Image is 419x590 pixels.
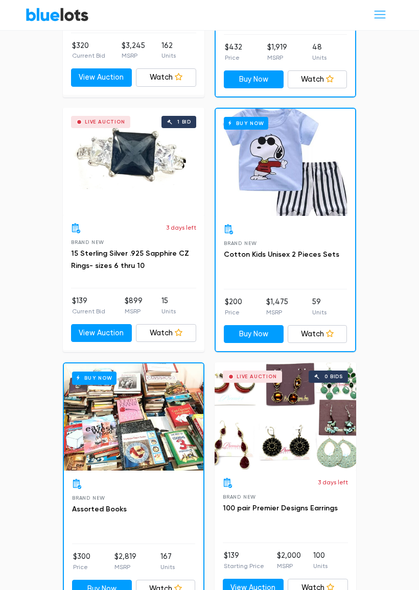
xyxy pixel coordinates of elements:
a: Live Auction 0 bids [215,363,356,470]
li: $2,000 [277,551,301,571]
li: $1,919 [267,42,287,63]
li: 15 [161,296,176,316]
li: 100 [313,551,328,571]
p: Units [313,562,328,571]
div: 0 bids [324,375,343,380]
li: $139 [224,551,264,571]
li: $3,245 [122,41,145,61]
a: Buy Now [216,109,355,216]
p: Units [312,308,327,317]
p: 3 days left [318,478,348,487]
a: Live Auction 1 bid [63,108,204,215]
li: 48 [312,42,327,63]
div: 1 bid [177,120,191,125]
h6: Buy Now [72,372,117,385]
li: 59 [312,297,327,317]
a: Cotton Kids Unisex 2 Pieces Sets [224,251,339,259]
p: Units [161,307,176,316]
a: Watch [288,326,347,344]
div: Live Auction [237,375,277,380]
p: Price [225,308,242,317]
li: $200 [225,297,242,317]
li: $300 [73,552,90,572]
a: 100 pair Premier Designs Earrings [223,504,338,513]
a: Buy Now [64,364,203,471]
div: Live Auction [85,120,125,125]
li: 162 [161,41,176,61]
p: 3 days left [166,224,196,233]
a: Watch [288,71,347,89]
p: Current Bid [72,307,105,316]
p: Units [160,563,175,572]
p: Units [161,52,176,61]
a: BlueLots [26,8,89,22]
h6: Buy Now [224,117,268,130]
p: MSRP [266,308,288,317]
li: $899 [125,296,143,316]
a: View Auction [71,325,132,343]
button: Toggle navigation [366,6,393,24]
p: MSRP [277,562,301,571]
a: Buy Now [224,71,284,89]
p: Price [73,563,90,572]
li: 167 [160,552,175,572]
a: 15 Sterling Silver .925 Sapphire CZ Rings- sizes 6 thru 10 [71,250,189,271]
li: $139 [72,296,105,316]
a: Assorted Books [72,505,127,514]
a: View Auction [71,69,132,87]
li: $1,475 [266,297,288,317]
span: Brand New [224,241,257,247]
li: $2,819 [114,552,136,572]
p: Current Bid [72,52,105,61]
p: MSRP [122,52,145,61]
li: $432 [225,42,242,63]
p: MSRP [114,563,136,572]
a: Buy Now [224,326,284,344]
li: $320 [72,41,105,61]
p: Units [312,54,327,63]
p: Price [225,54,242,63]
span: Brand New [71,240,104,245]
a: Watch [136,325,197,343]
p: MSRP [125,307,143,316]
p: MSRP [267,54,287,63]
span: Brand New [223,495,256,500]
a: Watch [136,69,197,87]
p: Starting Price [224,562,264,571]
span: Brand New [72,496,105,501]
